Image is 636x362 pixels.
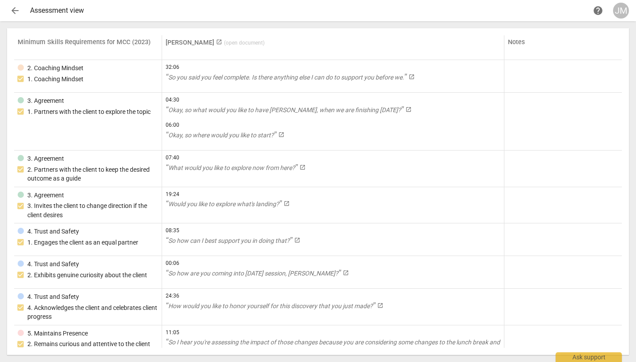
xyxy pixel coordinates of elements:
[27,227,79,236] div: 4. Trust and Safety
[27,96,64,106] div: 3. Agreement
[166,191,500,198] span: 19:24
[556,352,622,362] div: Ask support
[299,164,306,170] span: launch
[166,329,500,336] span: 11:05
[294,237,300,243] span: launch
[166,200,282,207] span: Would you like to explore what's landing?
[166,200,500,209] a: Would you like to explore what's landing?
[27,329,88,338] div: 5. Maintains Presence
[613,3,629,19] button: JM
[593,5,603,16] span: help
[166,96,500,104] span: 04:30
[343,270,349,276] span: launch
[27,64,83,73] div: 2. Coaching Mindset
[278,132,284,138] span: launch
[166,132,276,139] span: Okay, so where would you like to start?
[27,154,64,163] div: 3. Agreement
[166,106,404,113] span: Okay, so what would you like to have [PERSON_NAME], when we are finishing [DATE]?
[166,236,500,245] a: So how can I best support you in doing that?
[166,73,500,82] a: So you said you feel complete. Is there anything else I can do to support you before we.
[27,238,138,247] div: 1. Engages the client as an equal partner
[166,131,500,140] a: Okay, so where would you like to start?
[27,107,151,117] div: 1. Partners with the client to explore the topic
[166,292,500,300] span: 24:36
[166,260,500,267] span: 00:06
[27,271,147,280] div: 2. Exhibits genuine curiosity about the client
[166,237,292,244] span: So how can I best support you in doing that?
[405,106,412,113] span: launch
[166,121,500,129] span: 06:00
[166,39,265,46] a: [PERSON_NAME] (open document)
[166,154,500,162] span: 07:40
[166,163,500,173] a: What would you like to explore now from here?
[166,106,500,115] a: Okay, so what would you like to have [PERSON_NAME], when we are finishing [DATE]?
[27,75,83,84] div: 1. Coaching Mindset
[377,302,383,309] span: launch
[27,303,158,321] div: 4. Acknowledges the client and celebrates client progress
[27,191,64,200] div: 3. Agreement
[27,260,79,269] div: 4. Trust and Safety
[166,74,407,81] span: So you said you feel complete. Is there anything else I can do to support you before we.
[166,302,500,311] a: How would you like to honor yourself for this discovery that you just made?
[590,3,606,19] a: Help
[166,270,341,277] span: So how are you coming into [DATE] session, [PERSON_NAME]?
[166,227,500,234] span: 08:35
[166,269,500,278] a: So how are you coming into [DATE] session, [PERSON_NAME]?
[224,40,265,46] span: ( open document )
[166,64,500,71] span: 32:06
[409,74,415,80] span: launch
[166,164,298,171] span: What would you like to explore now from here?
[27,339,150,349] div: 2. Remains curious and attentive to the client
[27,292,79,302] div: 4. Trust and Safety
[284,200,290,207] span: launch
[27,165,158,183] div: 2. Partners with the client to keep the desired outcome as a guide
[14,35,162,60] th: Minimum Skills Requirements for MCC (2023)
[216,39,222,45] span: launch
[166,302,375,309] span: How would you like to honor yourself for this discovery that you just made?
[10,5,20,16] span: arrow_back
[504,35,622,60] th: Notes
[30,7,590,15] div: Assessment view
[27,201,158,219] div: 3. Invites the client to change direction if the client desires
